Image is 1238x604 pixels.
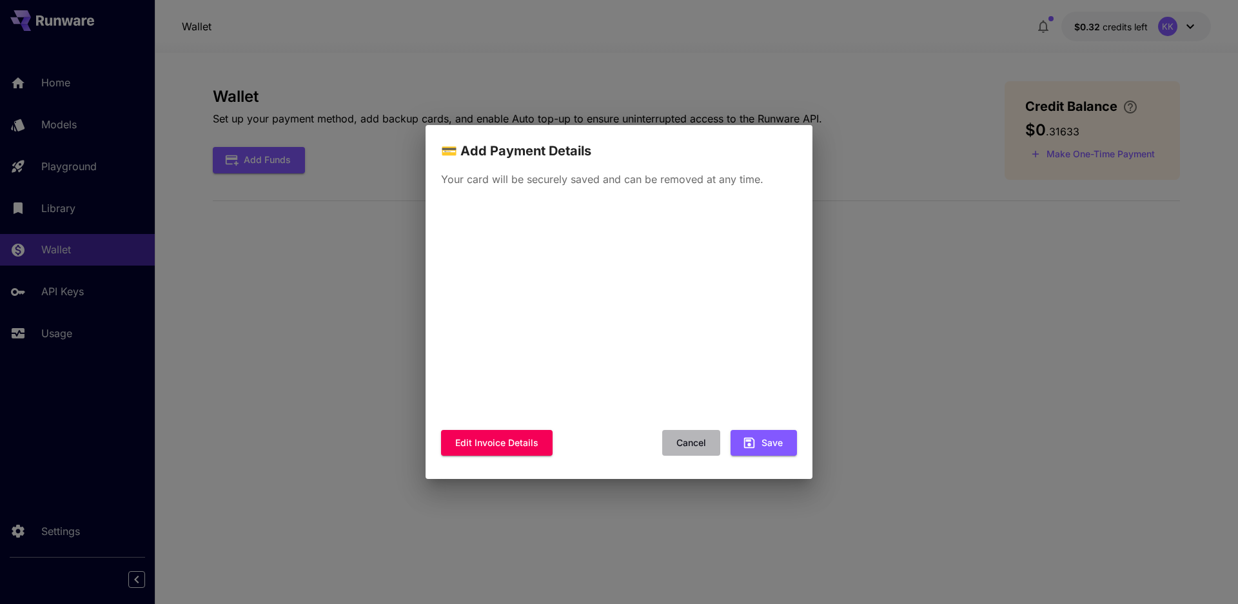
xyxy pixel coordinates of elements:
h2: 💳 Add Payment Details [426,125,812,161]
iframe: Secure payment input frame [438,200,800,422]
button: Cancel [662,430,720,456]
button: Edit invoice details [441,430,553,456]
p: Your card will be securely saved and can be removed at any time. [441,171,797,187]
button: Save [731,430,797,456]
